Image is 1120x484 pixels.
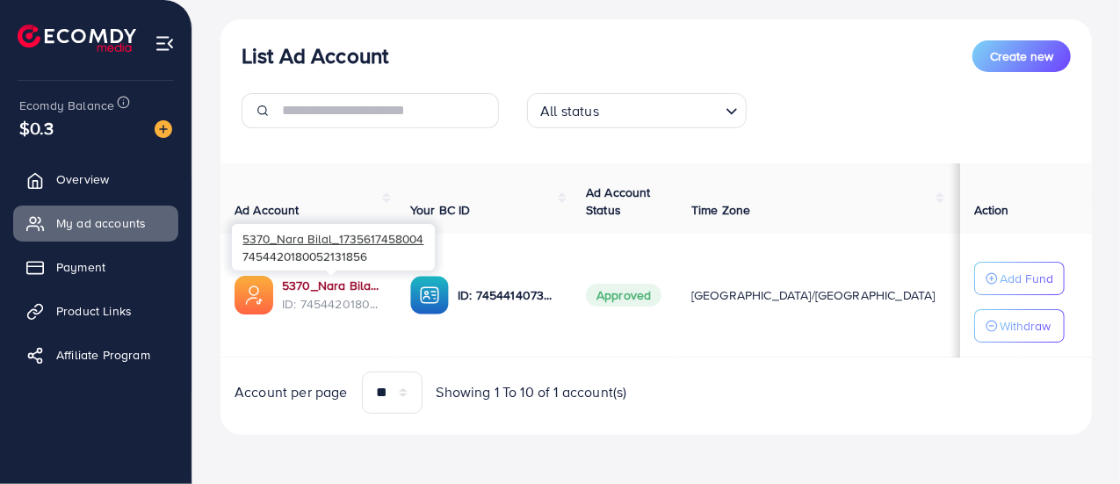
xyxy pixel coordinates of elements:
[691,201,750,219] span: Time Zone
[19,97,114,114] span: Ecomdy Balance
[974,262,1065,295] button: Add Fund
[56,214,146,232] span: My ad accounts
[527,93,747,128] div: Search for option
[974,309,1065,343] button: Withdraw
[13,162,178,197] a: Overview
[586,284,661,307] span: Approved
[18,25,136,52] img: logo
[232,224,435,271] div: 7454420180052131856
[990,47,1053,65] span: Create new
[537,98,603,124] span: All status
[1000,268,1053,289] p: Add Fund
[235,382,348,402] span: Account per page
[410,276,449,314] img: ic-ba-acc.ded83a64.svg
[13,206,178,241] a: My ad accounts
[56,302,132,320] span: Product Links
[235,201,300,219] span: Ad Account
[155,33,175,54] img: menu
[410,201,471,219] span: Your BC ID
[458,285,558,306] p: ID: 7454414073346818064
[691,286,936,304] span: [GEOGRAPHIC_DATA]/[GEOGRAPHIC_DATA]
[13,337,178,372] a: Affiliate Program
[974,201,1009,219] span: Action
[13,249,178,285] a: Payment
[242,230,423,247] span: 5370_Nara Bilal_1735617458004
[19,115,54,141] span: $0.3
[13,293,178,329] a: Product Links
[56,346,150,364] span: Affiliate Program
[972,40,1071,72] button: Create new
[155,120,172,138] img: image
[586,184,651,219] span: Ad Account Status
[1000,315,1051,336] p: Withdraw
[56,170,109,188] span: Overview
[1045,405,1107,471] iframe: Chat
[242,43,388,69] h3: List Ad Account
[282,295,382,313] span: ID: 7454420180052131856
[235,276,273,314] img: ic-ads-acc.e4c84228.svg
[604,95,719,124] input: Search for option
[282,277,382,294] a: 5370_Nara Bilal_1735617458004
[56,258,105,276] span: Payment
[437,382,627,402] span: Showing 1 To 10 of 1 account(s)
